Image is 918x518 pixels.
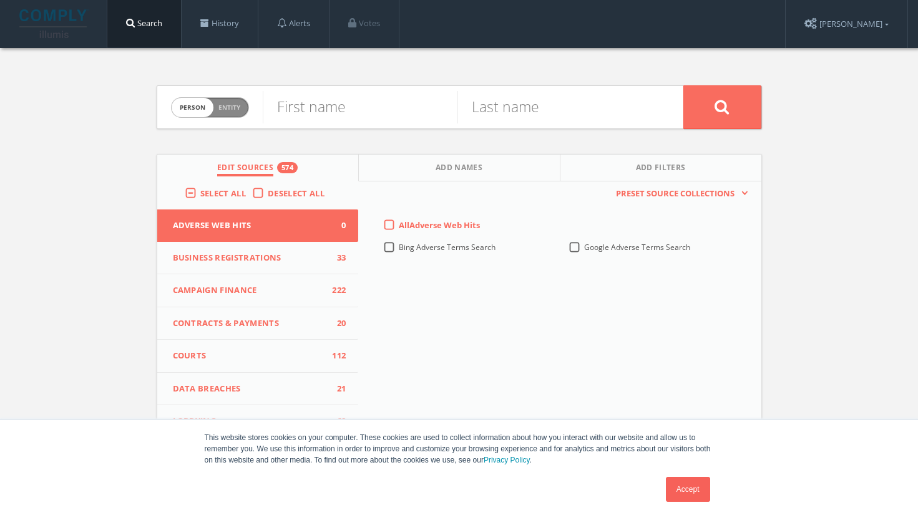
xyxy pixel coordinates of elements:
span: 0 [327,219,346,232]
span: Business Registrations [173,252,328,264]
button: Adverse Web Hits0 [157,209,359,242]
span: Campaign Finance [173,284,328,297]
span: 33 [327,252,346,264]
span: Deselect All [268,188,325,199]
span: Add Names [436,162,482,176]
span: 68 [327,415,346,428]
img: illumis [19,9,89,38]
span: 20 [327,317,346,330]
p: This website stores cookies on your computer. These cookies are used to collect information about... [205,432,714,466]
button: Edit Sources574 [157,155,359,181]
span: Add Filters [636,162,686,176]
button: Add Names [359,155,560,181]
span: All Adverse Web Hits [399,219,480,231]
button: Business Registrations33 [157,242,359,275]
span: Courts [173,350,328,362]
span: Contracts & Payments [173,317,328,330]
span: Entity [218,103,240,112]
a: Privacy Policy [484,456,530,464]
div: 574 [277,162,298,173]
span: Edit Sources [217,162,273,176]
span: Google Adverse Terms Search [584,242,690,252]
button: Data Breaches21 [157,373,359,406]
span: person [172,98,213,117]
span: Lobbying [173,415,328,428]
span: Adverse Web Hits [173,219,328,232]
button: Contracts & Payments20 [157,307,359,340]
a: Accept [666,477,710,502]
button: Add Filters [560,155,761,181]
button: Preset Source Collections [610,188,748,200]
span: Preset Source Collections [610,188,741,200]
span: 222 [327,284,346,297]
button: Courts112 [157,340,359,373]
span: Data Breaches [173,383,328,395]
button: Campaign Finance222 [157,274,359,307]
span: Select All [200,188,246,199]
span: 112 [327,350,346,362]
button: Lobbying68 [157,405,359,438]
span: 21 [327,383,346,395]
span: Bing Adverse Terms Search [399,242,496,252]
